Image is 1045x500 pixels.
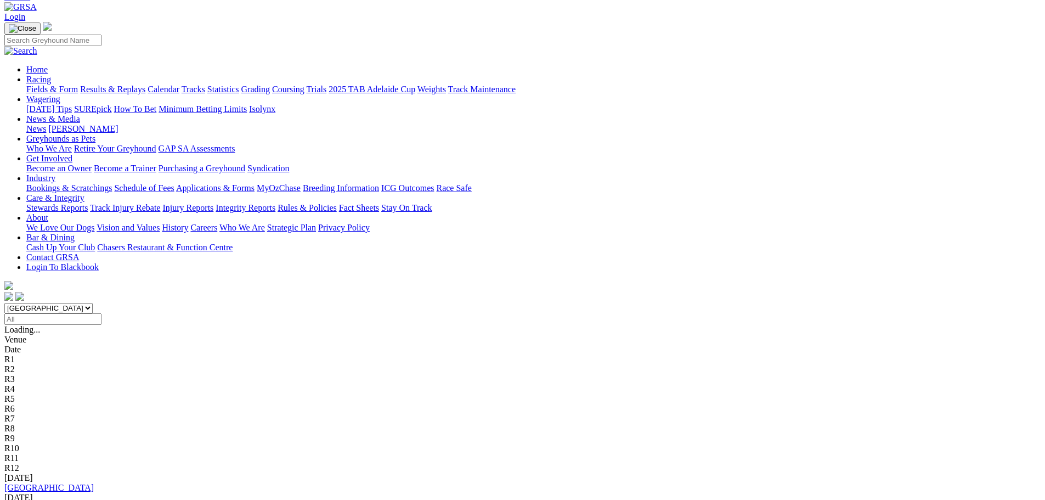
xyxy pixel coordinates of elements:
div: Date [4,345,1041,355]
div: Bar & Dining [26,243,1041,252]
a: Injury Reports [162,203,213,212]
a: Stay On Track [381,203,432,212]
div: R8 [4,424,1041,434]
a: Integrity Reports [216,203,275,212]
a: Who We Are [219,223,265,232]
a: Racing [26,75,51,84]
a: Contact GRSA [26,252,79,262]
img: GRSA [4,2,37,12]
a: Race Safe [436,183,471,193]
a: Chasers Restaurant & Function Centre [97,243,233,252]
a: Stewards Reports [26,203,88,212]
a: Cash Up Your Club [26,243,95,252]
img: logo-grsa-white.png [4,281,13,290]
a: [DATE] Tips [26,104,72,114]
div: R2 [4,364,1041,374]
a: Login [4,12,25,21]
a: Schedule of Fees [114,183,174,193]
a: Retire Your Greyhound [74,144,156,153]
a: Minimum Betting Limits [159,104,247,114]
a: Weights [417,85,446,94]
a: Bar & Dining [26,233,75,242]
a: Industry [26,173,55,183]
div: R3 [4,374,1041,384]
a: GAP SA Assessments [159,144,235,153]
div: R9 [4,434,1041,443]
div: Industry [26,183,1041,193]
a: Applications & Forms [176,183,255,193]
a: Get Involved [26,154,72,163]
a: History [162,223,188,232]
img: Search [4,46,37,56]
a: [GEOGRAPHIC_DATA] [4,483,94,492]
a: Care & Integrity [26,193,84,203]
a: Statistics [207,85,239,94]
a: About [26,213,48,222]
div: R5 [4,394,1041,404]
a: Home [26,65,48,74]
span: Loading... [4,325,40,334]
a: Become an Owner [26,164,92,173]
a: Grading [241,85,270,94]
a: Privacy Policy [318,223,370,232]
a: Syndication [247,164,289,173]
div: Care & Integrity [26,203,1041,213]
a: Strategic Plan [267,223,316,232]
a: Become a Trainer [94,164,156,173]
img: facebook.svg [4,292,13,301]
a: SUREpick [74,104,111,114]
div: Racing [26,85,1041,94]
a: ICG Outcomes [381,183,434,193]
a: Coursing [272,85,304,94]
img: logo-grsa-white.png [43,22,52,31]
a: How To Bet [114,104,157,114]
a: Who We Are [26,144,72,153]
div: R11 [4,453,1041,463]
div: R12 [4,463,1041,473]
a: We Love Our Dogs [26,223,94,232]
a: Fact Sheets [339,203,379,212]
a: MyOzChase [257,183,301,193]
a: Login To Blackbook [26,262,99,272]
a: Calendar [148,85,179,94]
a: Track Injury Rebate [90,203,160,212]
div: R1 [4,355,1041,364]
div: About [26,223,1041,233]
a: Breeding Information [303,183,379,193]
a: Purchasing a Greyhound [159,164,245,173]
div: News & Media [26,124,1041,134]
a: [PERSON_NAME] [48,124,118,133]
a: Tracks [182,85,205,94]
a: Bookings & Scratchings [26,183,112,193]
div: [DATE] [4,473,1041,483]
a: Fields & Form [26,85,78,94]
a: Isolynx [249,104,275,114]
a: Wagering [26,94,60,104]
input: Select date [4,313,101,325]
img: twitter.svg [15,292,24,301]
div: R4 [4,384,1041,394]
div: R7 [4,414,1041,424]
div: R6 [4,404,1041,414]
div: Wagering [26,104,1041,114]
div: Get Involved [26,164,1041,173]
a: Rules & Policies [278,203,337,212]
div: Greyhounds as Pets [26,144,1041,154]
div: Venue [4,335,1041,345]
div: R10 [4,443,1041,453]
a: Vision and Values [97,223,160,232]
a: Trials [306,85,326,94]
a: News & Media [26,114,80,123]
a: News [26,124,46,133]
a: 2025 TAB Adelaide Cup [329,85,415,94]
button: Toggle navigation [4,23,41,35]
img: Close [9,24,36,33]
a: Careers [190,223,217,232]
a: Track Maintenance [448,85,516,94]
input: Search [4,35,101,46]
a: Greyhounds as Pets [26,134,95,143]
a: Results & Replays [80,85,145,94]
